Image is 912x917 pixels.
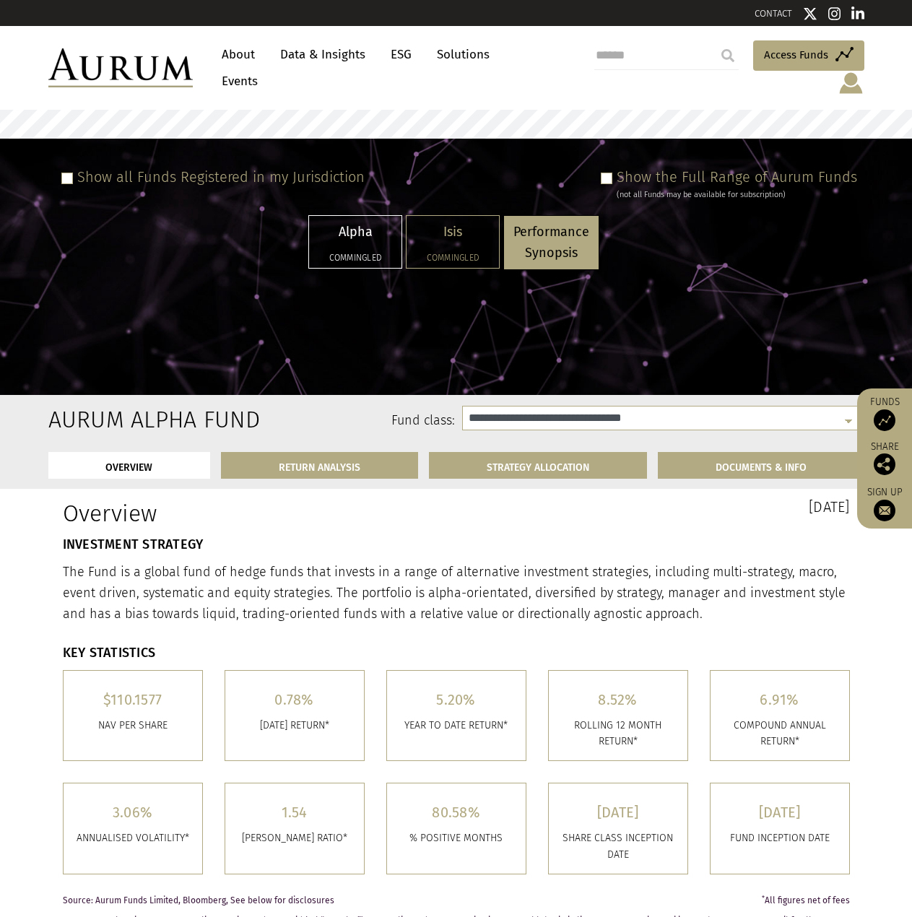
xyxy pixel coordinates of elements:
img: account-icon.svg [838,71,864,95]
img: Access Funds [874,409,895,431]
a: STRATEGY ALLOCATION [429,452,647,479]
h5: 3.06% [74,805,191,820]
input: Submit [713,41,742,70]
p: ROLLING 12 MONTH RETURN* [560,718,677,750]
img: Sign up to our newsletter [874,500,895,521]
a: DOCUMENTS & INFO [658,452,864,479]
label: Fund class: [188,412,456,430]
h5: 6.91% [721,692,838,707]
h1: Overview [63,500,446,527]
span: Access Funds [764,46,828,64]
a: ESG [383,41,419,68]
p: [DATE] RETURN* [236,718,353,734]
h5: Commingled [416,253,490,262]
a: Data & Insights [273,41,373,68]
h5: 8.52% [560,692,677,707]
img: Share this post [874,453,895,475]
a: RETURN ANALYSIS [221,452,418,479]
h5: $110.1577 [74,692,191,707]
p: % POSITIVE MONTHS [398,830,515,846]
label: Show the Full Range of Aurum Funds [617,168,857,186]
a: Access Funds [753,40,864,71]
a: Funds [864,396,905,431]
h5: 1.54 [236,805,353,820]
p: Alpha [318,222,392,243]
p: Nav per share [74,718,191,734]
p: [PERSON_NAME] RATIO* [236,830,353,846]
p: SHARE CLASS INCEPTION DATE [560,830,677,863]
div: (not all Funds may be available for subscription) [617,188,857,201]
a: Solutions [430,41,497,68]
a: About [214,41,262,68]
h5: [DATE] [721,805,838,820]
h5: 0.78% [236,692,353,707]
span: All figures net of fees [762,896,850,905]
a: Events [214,68,258,95]
img: Aurum [48,48,193,87]
h5: Commingled [318,253,392,262]
h5: 5.20% [398,692,515,707]
div: Share [864,442,905,475]
h5: 80.58% [398,805,515,820]
label: Show all Funds Registered in my Jurisdiction [77,168,365,186]
h5: [DATE] [560,805,677,820]
p: Isis [416,222,490,243]
img: Twitter icon [803,6,817,21]
p: COMPOUND ANNUAL RETURN* [721,718,838,750]
strong: INVESTMENT STRATEGY [63,536,204,552]
h2: Aurum Alpha Fund [48,406,166,433]
p: YEAR TO DATE RETURN* [398,718,515,734]
img: Linkedin icon [851,6,864,21]
h3: [DATE] [467,500,850,514]
a: CONTACT [755,8,792,19]
strong: KEY STATISTICS [63,645,156,661]
a: Sign up [864,486,905,521]
p: ANNUALISED VOLATILITY* [74,830,191,846]
p: FUND INCEPTION DATE [721,830,838,846]
img: Instagram icon [828,6,841,21]
span: Source: Aurum Funds Limited, Bloomberg, See below for disclosures [63,896,334,905]
p: Performance Synopsis [513,222,589,264]
p: The Fund is a global fund of hedge funds that invests in a range of alternative investment strate... [63,562,850,624]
